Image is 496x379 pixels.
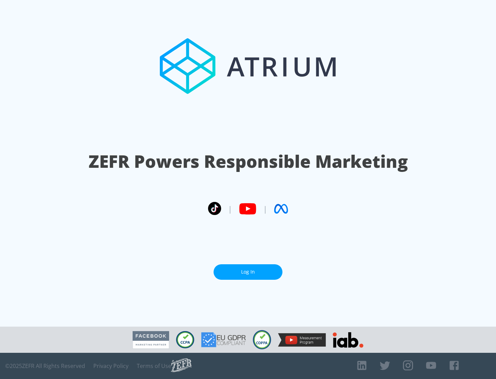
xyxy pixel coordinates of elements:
span: | [228,204,232,214]
img: Facebook Marketing Partner [133,331,169,349]
img: YouTube Measurement Program [278,333,326,347]
span: | [263,204,267,214]
a: Privacy Policy [93,362,128,369]
img: IAB [333,332,363,348]
h1: ZEFR Powers Responsible Marketing [89,150,408,173]
a: Log In [214,264,282,280]
span: © 2025 ZEFR All Rights Reserved [5,362,85,369]
a: Terms of Use [137,362,171,369]
img: CCPA Compliant [176,331,194,348]
img: GDPR Compliant [201,332,246,347]
img: COPPA Compliant [253,330,271,349]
